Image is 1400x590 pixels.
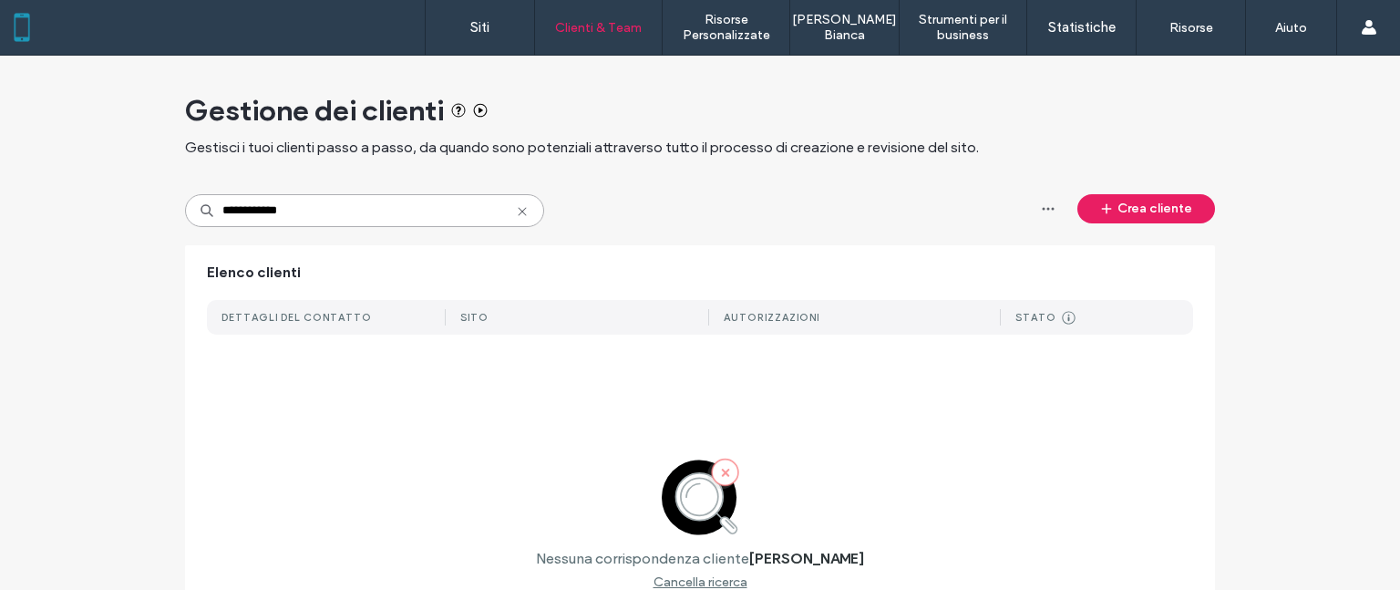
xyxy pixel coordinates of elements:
[555,20,642,36] label: Clienti & Team
[900,12,1026,43] label: Strumenti per il business
[207,263,301,283] span: Elenco clienti
[536,550,749,567] label: Nessuna corrispondenza cliente
[221,311,372,324] div: DETTAGLI DEL CONTATTO
[460,311,489,324] div: Sito
[724,311,819,324] div: Autorizzazioni
[1169,20,1213,36] label: Risorse
[749,550,864,567] label: [PERSON_NAME]
[185,92,444,129] span: Gestione dei clienti
[1015,311,1056,324] div: Stato
[1077,194,1215,223] button: Crea cliente
[470,19,489,36] label: Siti
[663,12,789,43] label: Risorse Personalizzate
[40,13,84,29] span: Aiuto
[185,138,979,158] span: Gestisci i tuoi clienti passo a passo, da quando sono potenziali attraverso tutto il processo di ...
[1275,20,1307,36] label: Aiuto
[790,12,899,43] label: [PERSON_NAME] Bianca
[1048,19,1116,36] label: Statistiche
[654,574,747,590] div: Cancella ricerca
